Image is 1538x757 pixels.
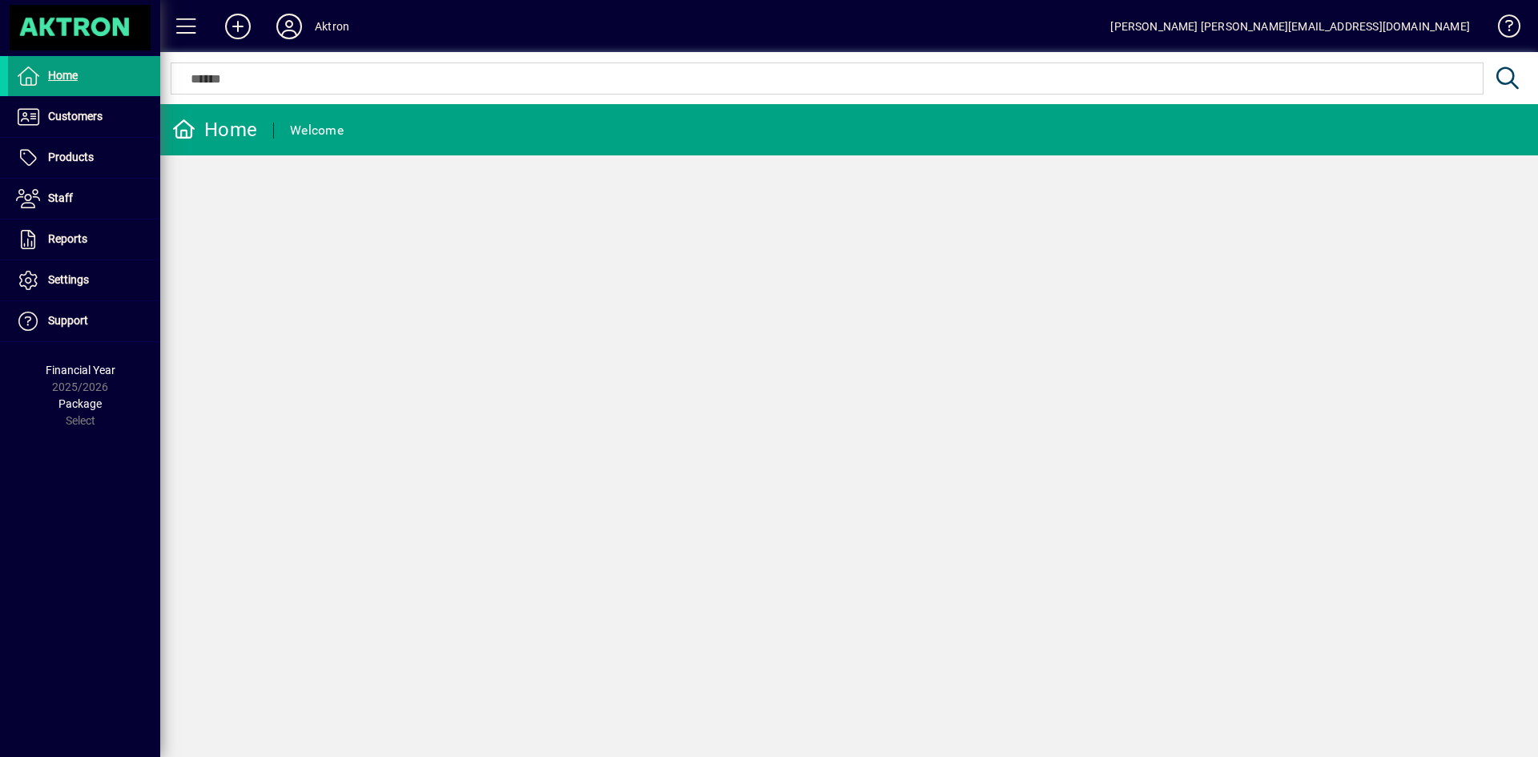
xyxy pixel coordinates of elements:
[48,151,94,163] span: Products
[8,219,160,260] a: Reports
[264,12,315,41] button: Profile
[1486,3,1518,55] a: Knowledge Base
[1110,14,1470,39] div: [PERSON_NAME] [PERSON_NAME][EMAIL_ADDRESS][DOMAIN_NAME]
[46,364,115,376] span: Financial Year
[8,301,160,341] a: Support
[8,138,160,178] a: Products
[48,314,88,327] span: Support
[48,110,103,123] span: Customers
[172,117,257,143] div: Home
[48,273,89,286] span: Settings
[290,118,344,143] div: Welcome
[8,97,160,137] a: Customers
[58,397,102,410] span: Package
[48,232,87,245] span: Reports
[212,12,264,41] button: Add
[315,14,349,39] div: Aktron
[48,191,73,204] span: Staff
[48,69,78,82] span: Home
[8,179,160,219] a: Staff
[8,260,160,300] a: Settings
